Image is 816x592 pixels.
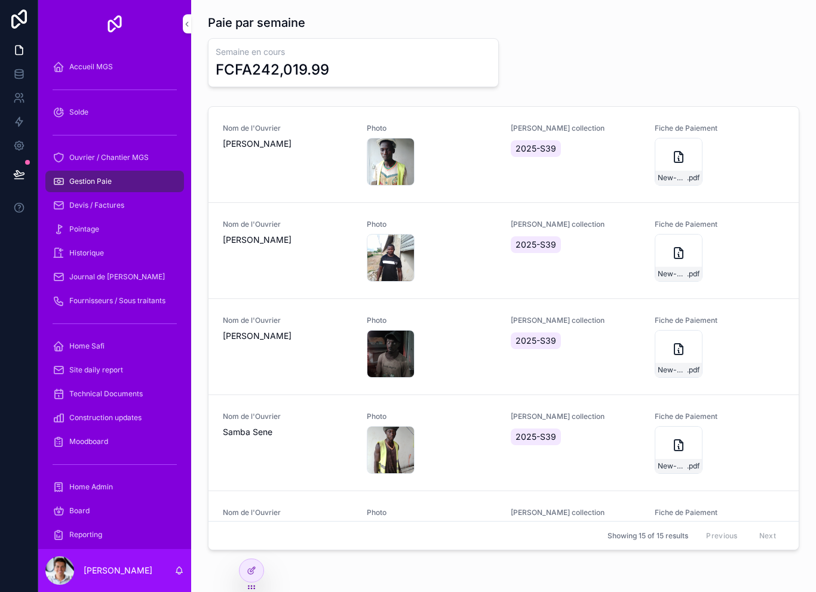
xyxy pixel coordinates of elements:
[658,269,687,279] span: New-Document
[69,437,108,446] span: Moodboard
[69,389,143,399] span: Technical Documents
[223,220,352,229] span: Nom de l'Ouvrier
[655,426,703,474] a: New-Document.pdf
[38,48,191,549] div: scrollable content
[223,316,352,325] span: Nom de l'Ouvrier
[655,220,784,229] span: Fiche de Paiement
[367,124,496,133] span: Photo
[223,412,352,421] span: Nom de l'Ouvrier
[223,138,352,150] span: [PERSON_NAME]
[511,124,640,133] span: [PERSON_NAME] collection
[216,60,329,79] div: FCFA242,019.99
[45,407,184,428] a: Construction updates
[658,365,687,375] span: New-Document
[84,565,152,576] p: [PERSON_NAME]
[216,46,491,58] h3: Semaine en cours
[45,500,184,522] a: Board
[687,269,700,279] span: .pdf
[69,153,149,162] span: Ouvrier / Chantier MGS
[655,138,703,186] a: New-Document.pdf
[69,62,113,72] span: Accueil MGS
[516,143,556,155] span: 2025-S39
[45,290,184,312] a: Fournisseurs / Sous traitants
[45,431,184,452] a: Moodboard
[45,476,184,498] a: Home Admin
[45,195,184,216] a: Devis / Factures
[687,461,700,471] span: .pdf
[69,177,112,186] span: Gestion Paie
[208,14,305,31] h1: Paie par semaine
[69,201,124,210] span: Devis / Factures
[658,461,687,471] span: New-Document
[45,242,184,264] a: Historique
[687,173,700,183] span: .pdf
[45,56,184,78] a: Accueil MGS
[45,171,184,192] a: Gestion Paie
[45,359,184,381] a: Site daily report
[511,316,640,325] span: [PERSON_NAME] collection
[687,365,700,375] span: .pdf
[223,124,352,133] span: Nom de l'Ouvrier
[69,248,104,258] span: Historique
[45,524,184,545] a: Reporting
[105,14,124,33] img: App logo
[655,330,703,378] a: New-Document.pdf
[511,412,640,421] span: [PERSON_NAME] collection
[655,234,703,282] a: New-Document.pdf
[69,365,123,375] span: Site daily report
[69,224,99,234] span: Pointage
[69,296,165,306] span: Fournisseurs / Sous traitants
[45,266,184,288] a: Journal de [PERSON_NAME]
[367,508,496,517] span: Photo
[655,508,784,517] span: Fiche de Paiement
[655,124,784,133] span: Fiche de Paiement
[511,508,640,517] span: [PERSON_NAME] collection
[658,173,687,183] span: New-Document
[608,531,688,541] span: Showing 15 of 15 results
[45,218,184,240] a: Pointage
[516,239,556,251] span: 2025-S39
[223,426,352,438] span: Samba Sene
[69,272,165,282] span: Journal de [PERSON_NAME]
[69,107,88,117] span: Solde
[45,335,184,357] a: Home Safi
[69,506,90,516] span: Board
[45,101,184,123] a: Solde
[45,383,184,405] a: Technical Documents
[223,330,352,342] span: [PERSON_NAME]
[367,412,496,421] span: Photo
[655,316,784,325] span: Fiche de Paiement
[223,508,352,517] span: Nom de l'Ouvrier
[69,482,113,492] span: Home Admin
[367,220,496,229] span: Photo
[655,412,784,421] span: Fiche de Paiement
[69,341,105,351] span: Home Safi
[223,234,352,246] span: [PERSON_NAME]
[69,530,102,539] span: Reporting
[69,413,142,423] span: Construction updates
[45,147,184,168] a: Ouvrier / Chantier MGS
[367,316,496,325] span: Photo
[511,220,640,229] span: [PERSON_NAME] collection
[516,431,556,443] span: 2025-S39
[516,335,556,347] span: 2025-S39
